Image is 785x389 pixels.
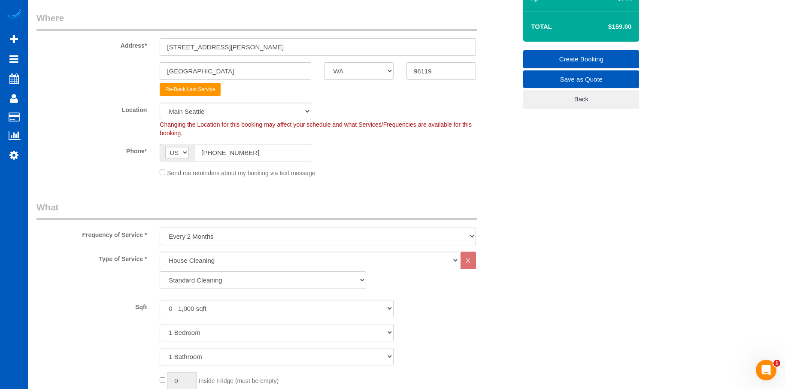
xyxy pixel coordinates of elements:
input: Phone* [194,144,311,161]
span: Inside Fridge (must be empty) [199,377,279,384]
h4: $159.00 [582,23,631,30]
a: Save as Quote [523,70,639,88]
legend: Where [36,12,477,31]
span: Send me reminders about my booking via text message [167,170,315,176]
a: Back [523,90,639,108]
label: Sqft [30,300,153,311]
img: Automaid Logo [5,9,22,21]
label: Address* [30,38,153,50]
label: Frequency of Service * [30,228,153,239]
label: Type of Service * [30,252,153,263]
label: Location [30,103,153,114]
iframe: Intercom live chat [756,360,776,380]
span: 1 [773,360,780,367]
input: Zip Code* [406,62,476,80]
span: Changing the Location for this booking may affect your schedule and what Services/Frequencies are... [160,121,472,137]
label: Phone* [30,144,153,155]
strong: Total [531,23,552,30]
a: Create Booking [523,50,639,68]
button: Re-Book Last Service [160,83,221,96]
input: City* [160,62,311,80]
legend: What [36,201,477,220]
